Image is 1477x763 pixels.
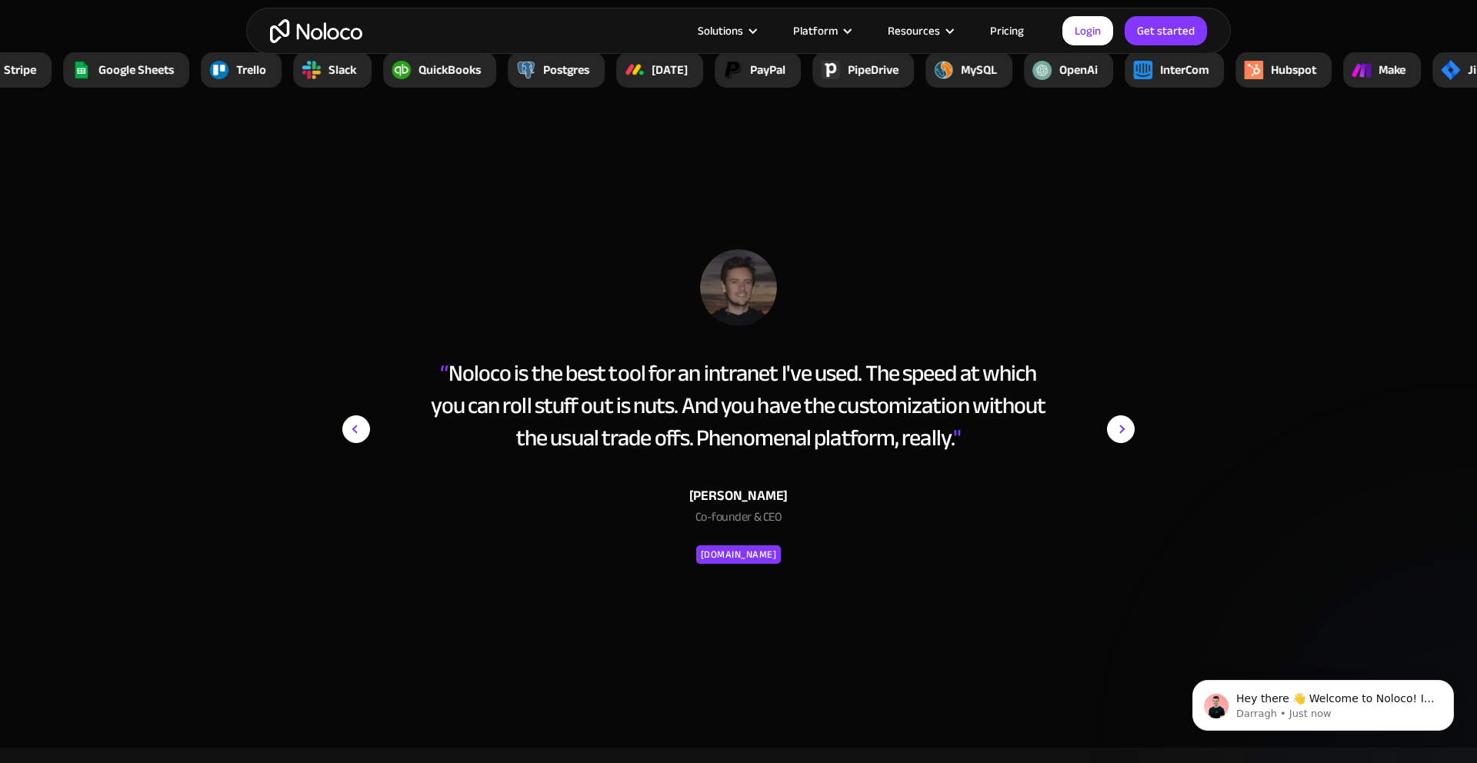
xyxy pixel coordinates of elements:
[98,61,174,79] div: Google Sheets
[652,61,688,79] div: [DATE]
[1169,648,1477,755] iframe: Intercom notifications message
[1271,61,1316,79] div: Hubspot
[971,21,1043,41] a: Pricing
[342,249,404,663] div: previous slide
[848,61,899,79] div: PipeDrive
[424,508,1053,534] div: Co-founder & CEO
[1160,61,1209,79] div: InterCom
[750,61,785,79] div: PayPal
[4,61,36,79] div: Stripe
[793,21,838,41] div: Platform
[342,249,1135,663] div: carousel
[678,21,774,41] div: Solutions
[953,416,961,459] span: "
[698,21,743,41] div: Solutions
[1062,16,1113,45] a: Login
[328,61,356,79] div: Slack
[1125,16,1207,45] a: Get started
[342,249,1135,566] div: 1 of 15
[869,21,971,41] div: Resources
[961,61,997,79] div: MySQL
[1059,61,1098,79] div: OpenAi
[418,61,481,79] div: QuickBooks
[440,352,448,395] span: “
[888,21,940,41] div: Resources
[424,357,1053,454] div: Noloco is the best tool for an intranet I've used. The speed at which you can roll stuff out is n...
[236,61,266,79] div: Trello
[701,545,777,564] div: [DOMAIN_NAME]
[424,485,1053,508] div: [PERSON_NAME]
[774,21,869,41] div: Platform
[1379,61,1405,79] div: Make
[543,61,589,79] div: Postgres
[1073,249,1135,663] div: next slide
[270,19,362,43] a: home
